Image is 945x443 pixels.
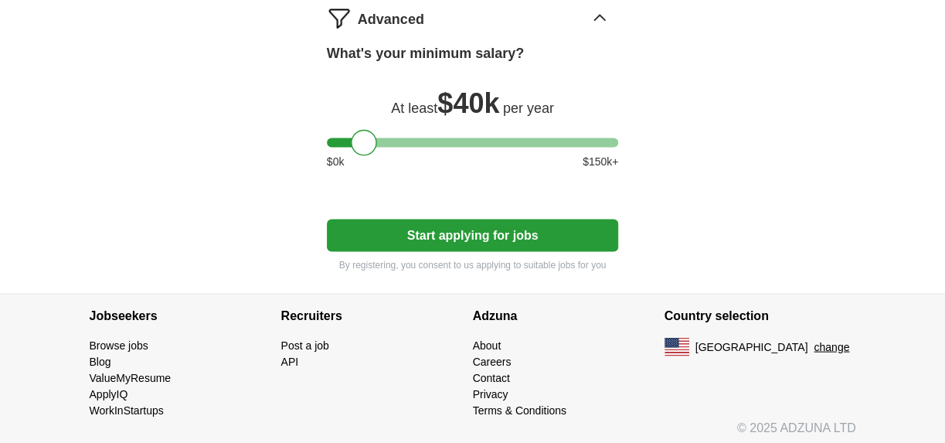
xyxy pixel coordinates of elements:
span: per year [503,100,554,115]
span: At least [391,100,437,115]
button: change [814,339,849,355]
a: Blog [90,355,111,367]
span: $ 40k [437,87,499,118]
img: US flag [665,337,689,356]
h4: Country selection [665,294,856,337]
a: Privacy [473,387,508,400]
img: filter [327,5,352,30]
a: Terms & Conditions [473,404,566,416]
span: [GEOGRAPHIC_DATA] [695,339,808,355]
span: $ 0 k [327,153,345,169]
a: ApplyIQ [90,387,128,400]
button: Start applying for jobs [327,219,619,251]
a: About [473,339,501,351]
a: Contact [473,371,510,383]
a: ValueMyResume [90,371,172,383]
a: Careers [473,355,512,367]
label: What's your minimum salary? [327,43,524,63]
a: WorkInStartups [90,404,164,416]
a: Post a job [281,339,329,351]
span: $ 150 k+ [583,153,618,169]
a: API [281,355,299,367]
p: By registering, you consent to us applying to suitable jobs for you [327,257,619,271]
a: Browse jobs [90,339,148,351]
span: Advanced [358,9,424,30]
